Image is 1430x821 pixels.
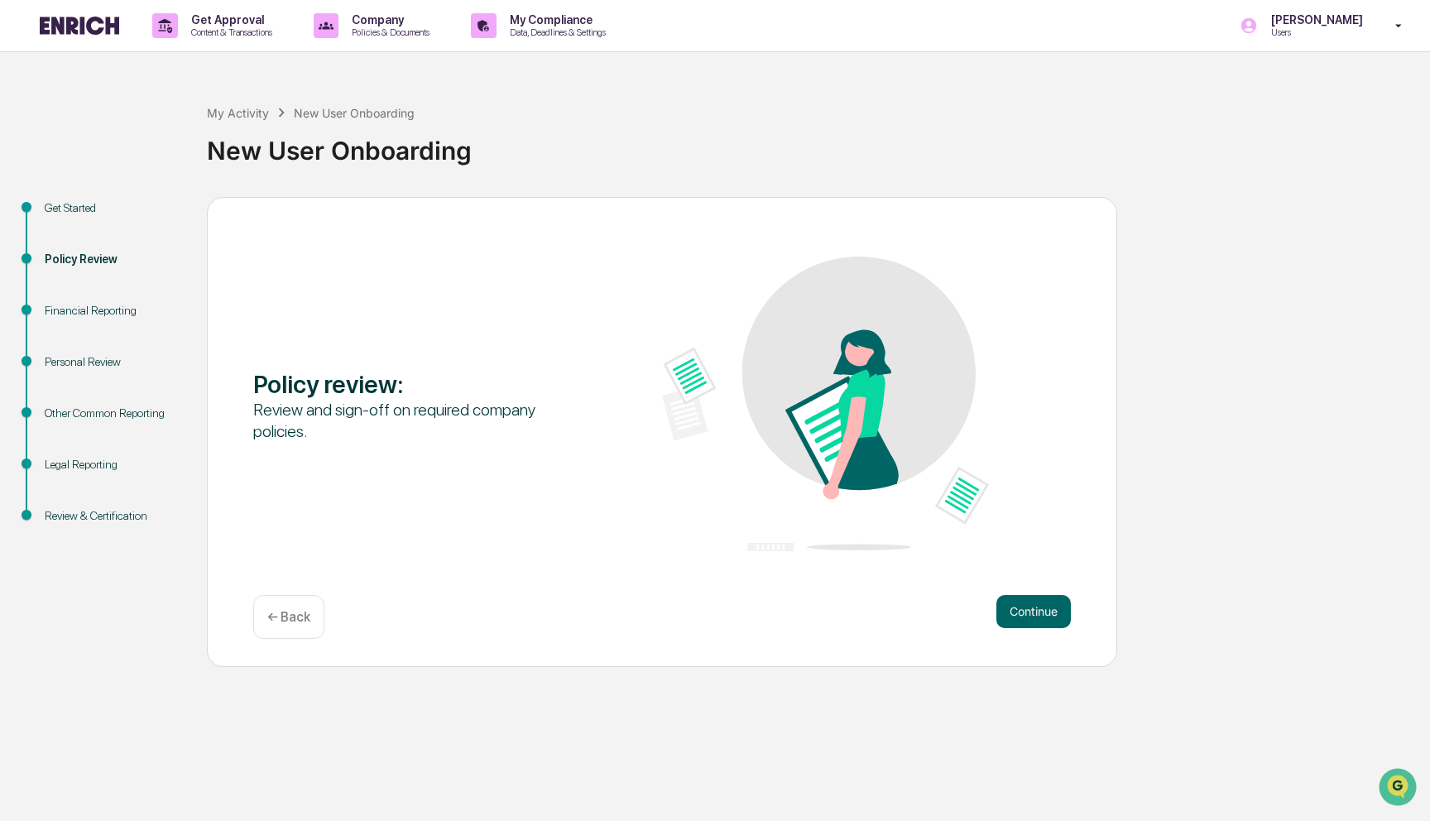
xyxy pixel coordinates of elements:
[45,302,180,319] div: Financial Reporting
[294,106,415,120] div: New User Onboarding
[1258,26,1371,38] p: Users
[45,456,180,473] div: Legal Reporting
[165,281,200,293] span: Pylon
[45,507,180,525] div: Review & Certification
[45,405,180,422] div: Other Common Reporting
[113,202,212,232] a: 🗄️Attestations
[253,399,580,442] div: Review and sign-off on required company policies.
[45,353,180,371] div: Personal Review
[497,13,614,26] p: My Compliance
[120,210,133,223] div: 🗄️
[10,233,111,263] a: 🔎Data Lookup
[996,595,1071,628] button: Continue
[33,209,107,225] span: Preclearance
[56,127,271,143] div: Start new chat
[253,369,580,399] div: Policy review :
[207,122,1422,166] div: New User Onboarding
[117,280,200,293] a: Powered byPylon
[338,26,438,38] p: Policies & Documents
[497,26,614,38] p: Data, Deadlines & Settings
[45,199,180,217] div: Get Started
[137,209,205,225] span: Attestations
[662,257,989,551] img: Policy review
[10,202,113,232] a: 🖐️Preclearance
[267,609,310,625] p: ← Back
[17,35,301,61] p: How can we help?
[17,242,30,255] div: 🔎
[207,106,269,120] div: My Activity
[1258,13,1371,26] p: [PERSON_NAME]
[338,13,438,26] p: Company
[1377,766,1422,811] iframe: Open customer support
[178,13,281,26] p: Get Approval
[45,251,180,268] div: Policy Review
[281,132,301,151] button: Start new chat
[40,17,119,35] img: logo
[178,26,281,38] p: Content & Transactions
[17,127,46,156] img: 1746055101610-c473b297-6a78-478c-a979-82029cc54cd1
[17,210,30,223] div: 🖐️
[56,143,209,156] div: We're available if you need us!
[33,240,104,257] span: Data Lookup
